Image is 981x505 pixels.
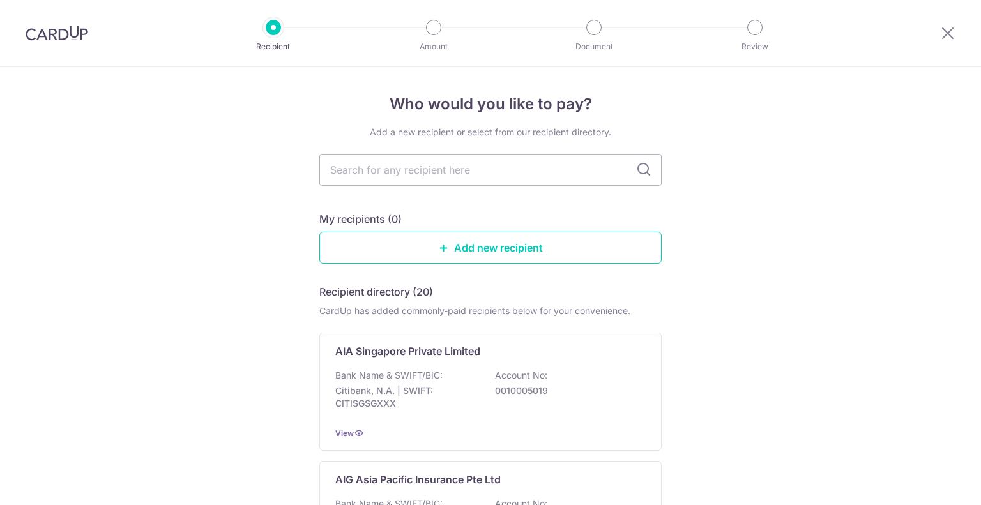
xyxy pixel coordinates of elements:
a: Add new recipient [319,232,662,264]
p: 0010005019 [495,384,638,397]
img: CardUp [26,26,88,41]
p: Amount [386,40,481,53]
div: CardUp has added commonly-paid recipients below for your convenience. [319,305,662,317]
h5: Recipient directory (20) [319,284,433,299]
input: Search for any recipient here [319,154,662,186]
p: Recipient [226,40,321,53]
p: AIG Asia Pacific Insurance Pte Ltd [335,472,501,487]
p: Bank Name & SWIFT/BIC: [335,369,443,382]
p: AIA Singapore Private Limited [335,343,480,359]
h5: My recipients (0) [319,211,402,227]
p: Citibank, N.A. | SWIFT: CITISGSGXXX [335,384,478,410]
h4: Who would you like to pay? [319,93,662,116]
iframe: Opens a widget where you can find more information [898,467,968,499]
a: View [335,428,354,438]
p: Review [708,40,802,53]
p: Account No: [495,369,547,382]
p: Document [547,40,641,53]
div: Add a new recipient or select from our recipient directory. [319,126,662,139]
